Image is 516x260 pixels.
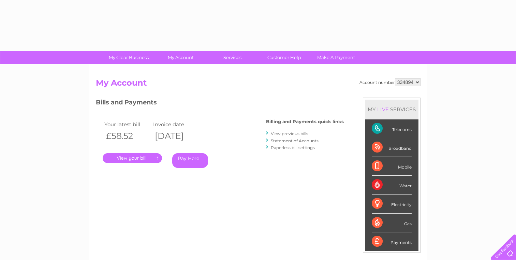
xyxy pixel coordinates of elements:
a: My Clear Business [101,51,157,64]
div: Mobile [372,157,412,176]
div: Payments [372,232,412,251]
h2: My Account [96,78,421,91]
h3: Bills and Payments [96,98,344,110]
a: My Account [152,51,209,64]
div: Gas [372,214,412,232]
th: £58.52 [103,129,152,143]
a: Services [204,51,261,64]
a: . [103,153,162,163]
div: MY SERVICES [365,100,418,119]
a: Pay Here [172,153,208,168]
a: Customer Help [256,51,312,64]
h4: Billing and Payments quick links [266,119,344,124]
a: Paperless bill settings [271,145,315,150]
th: [DATE] [151,129,201,143]
a: Statement of Accounts [271,138,319,143]
div: Broadband [372,138,412,157]
td: Your latest bill [103,120,152,129]
div: Account number [359,78,421,86]
a: View previous bills [271,131,308,136]
div: Electricity [372,194,412,213]
div: Telecoms [372,119,412,138]
a: Make A Payment [308,51,364,64]
div: Water [372,176,412,194]
td: Invoice date [151,120,201,129]
div: LIVE [376,106,390,113]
